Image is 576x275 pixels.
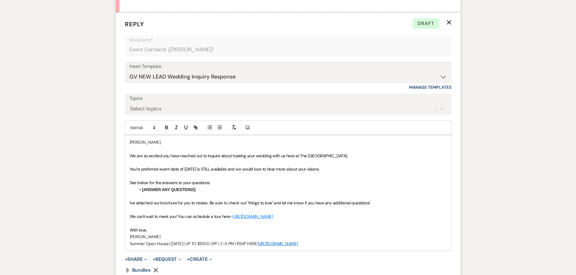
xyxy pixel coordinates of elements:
p: [PERSON_NAME] [130,233,447,240]
button: Request [153,257,181,262]
span: We can't wait to meet you! You can schedule a tour here- [130,214,233,219]
p: Recipients* [129,36,447,44]
span: You're preferred event date of [DATE] is STILL available and we would love to hear more about you... [130,166,320,172]
span: I've attached our brochure for you to review. Be sure to check out "things to love" and let me kn... [130,200,370,206]
span: Draft [413,18,439,29]
a: Manage Templates [409,85,451,90]
div: Event Contacts [129,44,447,56]
a: [URL][DOMAIN_NAME] [233,214,273,219]
span: See below for the answers to your questions: [130,180,210,185]
span: Summer Open House | [DATE] | UP TO $1000 OFF | 2-5 PM | RSVP HERE: [130,241,258,246]
a: Bundles [132,268,151,273]
span: With love, [130,227,147,233]
span: Bundles [132,267,151,273]
button: Share [125,257,148,262]
div: Select topics [130,104,161,113]
a: [URL][DOMAIN_NAME] [258,241,298,246]
strong: [ANSWER ANY QUESTIONS] [142,187,196,192]
button: Create [187,257,212,262]
span: ( [PERSON_NAME] ) [168,46,213,54]
span: + [125,257,128,262]
span: + [187,257,190,262]
span: We are so excited you have reached out to inquire about hosting your wedding with us here at The ... [130,153,348,158]
p: [PERSON_NAME], [130,139,447,145]
div: Insert Template [129,62,447,71]
span: + [153,257,155,262]
span: Reply [125,20,144,28]
label: Topics [129,94,447,103]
